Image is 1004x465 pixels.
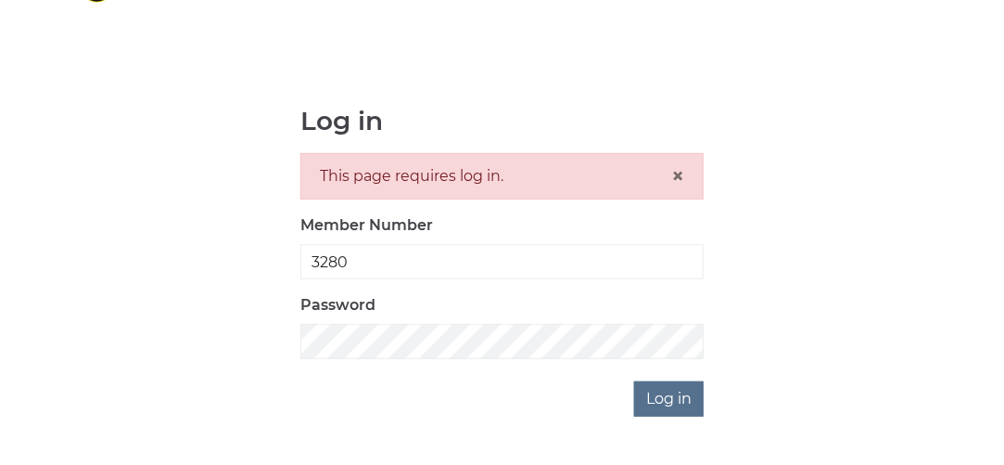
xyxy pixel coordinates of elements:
[300,294,375,316] label: Password
[671,165,684,187] button: Close
[300,153,704,200] div: This page requires log in.
[300,107,704,136] h1: Log in
[300,214,433,237] label: Member Number
[671,162,684,189] span: ×
[634,381,704,417] input: Log in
